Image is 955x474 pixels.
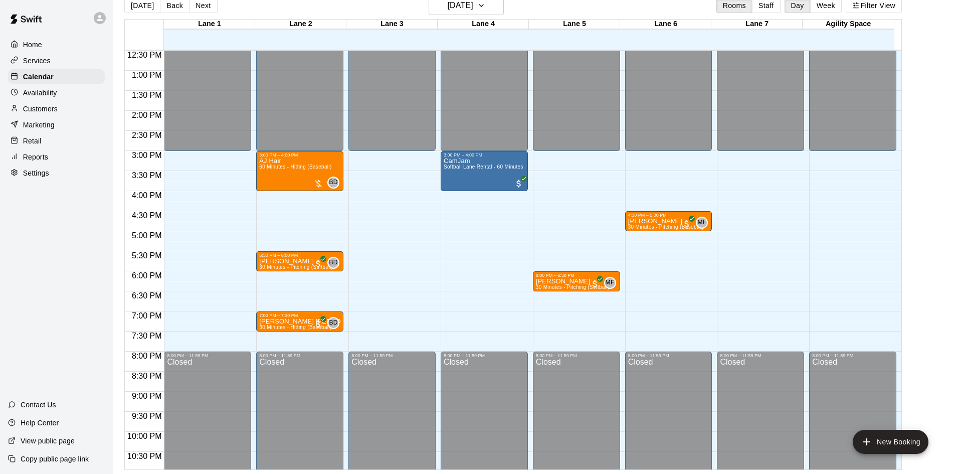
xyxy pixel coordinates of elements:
a: Settings [8,166,105,181]
span: 6:30 PM [129,291,164,300]
span: 6:00 PM [129,271,164,280]
p: Marketing [23,120,55,130]
div: Lane 5 [529,20,620,29]
div: 3:00 PM – 4:00 PM: AJ Hair [256,151,343,191]
span: Bryce Dahnert [331,177,339,189]
span: 4:30 PM [129,211,164,220]
div: Lane 1 [164,20,255,29]
div: 5:30 PM – 6:00 PM [259,253,340,258]
div: 7:00 PM – 7:30 PM: Connor Newlun [256,311,343,332]
span: BD [329,318,337,328]
div: 8:00 PM – 11:59 PM [351,353,433,358]
p: Reports [23,152,48,162]
span: MF [606,278,615,288]
p: Services [23,56,51,66]
a: Home [8,37,105,52]
div: 8:00 PM – 11:59 PM [167,353,248,358]
span: BD [329,258,337,268]
div: Lane 3 [346,20,438,29]
div: 8:00 PM – 11:59 PM [720,353,801,358]
span: 7:30 PM [129,332,164,340]
div: 3:00 PM – 4:00 PM [444,152,525,157]
p: Home [23,40,42,50]
span: 30 Minutes - Pitching (Softball) [536,284,610,290]
p: Contact Us [21,400,56,410]
div: Lane 6 [620,20,711,29]
span: 1:30 PM [129,91,164,99]
span: Matt Field [700,217,708,229]
span: 10:00 PM [125,432,164,440]
span: 3:30 PM [129,171,164,180]
a: Reports [8,149,105,165]
span: Bryce Dahnert [331,257,339,269]
p: Customers [23,104,58,114]
p: View public page [21,436,75,446]
div: Bryce Dahnert [327,317,339,329]
span: 60 Minutes - Hitting (Baseball) [259,164,331,170]
button: add [853,430,928,454]
div: 8:00 PM – 11:59 PM [536,353,617,358]
a: Customers [8,101,105,116]
span: 4:00 PM [129,191,164,200]
a: Calendar [8,69,105,84]
div: Lane 7 [711,20,803,29]
span: 30 Minutes - Pitching (Baseball) [628,224,704,230]
span: 2:30 PM [129,131,164,139]
div: 7:00 PM – 7:30 PM [259,313,340,318]
span: MF [697,218,706,228]
span: 30 Minutes - Pitching (Softball) [259,264,333,270]
p: Calendar [23,72,54,82]
span: All customers have paid [514,179,524,189]
span: 7:00 PM [129,311,164,320]
div: 4:30 PM – 5:00 PM: Logan Halvorsen [625,211,712,231]
p: Copy public page link [21,454,89,464]
span: All customers have paid [313,259,323,269]
div: Services [8,53,105,68]
div: 6:00 PM – 6:30 PM: Grace Guerrero [533,271,620,291]
span: 8:30 PM [129,372,164,380]
span: 30 Minutes - Hitting (Baseball) [259,325,331,330]
span: 5:00 PM [129,231,164,240]
a: Availability [8,85,105,100]
div: 3:00 PM – 4:00 PM [259,152,340,157]
span: 8:00 PM [129,352,164,360]
div: Marketing [8,117,105,132]
span: 9:00 PM [129,392,164,400]
span: Softball Lane Rental - 60 Minutes [444,164,523,170]
div: Matt Field [604,277,616,289]
span: 3:00 PM [129,151,164,160]
a: Retail [8,133,105,148]
div: 3:00 PM – 4:00 PM: CamJam [441,151,528,191]
div: Agility Space [803,20,894,29]
span: 1:00 PM [129,71,164,79]
div: Matt Field [696,217,708,229]
div: 8:00 PM – 11:59 PM [628,353,709,358]
p: Availability [23,88,57,98]
span: Bryce Dahnert [331,317,339,329]
div: Lane 2 [255,20,346,29]
span: All customers have paid [313,319,323,329]
p: Retail [23,136,42,146]
div: 5:30 PM – 6:00 PM: Hadley Billingsley [256,251,343,271]
span: 12:30 PM [125,51,164,59]
span: Matt Field [608,277,616,289]
span: All customers have paid [682,219,692,229]
p: Settings [23,168,49,178]
div: 6:00 PM – 6:30 PM [536,273,617,278]
div: Bryce Dahnert [327,177,339,189]
span: 10:30 PM [125,452,164,460]
div: Bryce Dahnert [327,257,339,269]
div: Lane 4 [438,20,529,29]
span: 9:30 PM [129,412,164,420]
p: Help Center [21,418,59,428]
div: 8:00 PM – 11:59 PM [259,353,340,358]
span: 5:30 PM [129,251,164,260]
span: 2:00 PM [129,111,164,119]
